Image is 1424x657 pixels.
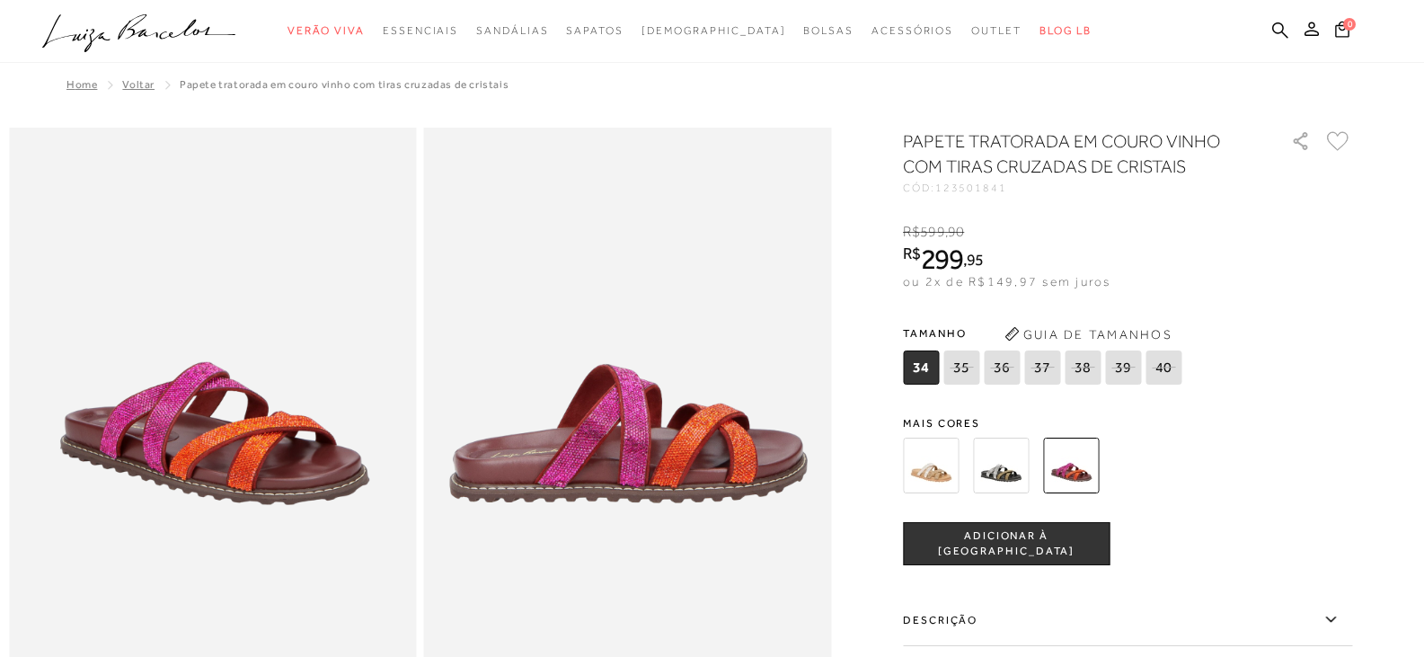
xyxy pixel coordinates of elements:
i: , [945,224,965,240]
span: 0 [1343,18,1356,31]
span: PAPETE TRATORADA EM COURO VINHO COM TIRAS CRUZADAS DE CRISTAIS [180,78,509,91]
a: categoryNavScreenReaderText [971,14,1022,48]
span: Sapatos [566,24,623,37]
div: CÓD: [903,182,1262,193]
a: categoryNavScreenReaderText [803,14,854,48]
i: R$ [903,224,920,240]
span: 34 [903,351,939,385]
a: categoryNavScreenReaderText [871,14,953,48]
span: Essenciais [383,24,458,37]
img: PAPETE TRATORADA EM COURO VINHO COM TIRAS CRUZADAS DE CRISTAIS [1043,438,1099,493]
i: , [963,252,984,268]
span: Acessórios [871,24,953,37]
button: Guia de Tamanhos [998,320,1178,349]
span: 37 [1024,351,1060,385]
button: ADICIONAR À [GEOGRAPHIC_DATA] [903,522,1110,565]
a: categoryNavScreenReaderText [566,14,623,48]
span: Bolsas [803,24,854,37]
span: 35 [943,351,979,385]
img: PAPETE TRATORADA EM CAMURÇA PRETA COM TIRAS CRUZADAS DE CRISTAIS [973,438,1029,493]
span: Verão Viva [287,24,365,37]
span: Sandálias [476,24,548,37]
span: Tamanho [903,320,1186,347]
i: R$ [903,245,921,262]
span: 38 [1065,351,1101,385]
span: 40 [1145,351,1181,385]
a: BLOG LB [1039,14,1092,48]
span: ADICIONAR À [GEOGRAPHIC_DATA] [904,528,1109,560]
span: 95 [967,250,984,269]
span: BLOG LB [1039,24,1092,37]
span: Outlet [971,24,1022,37]
a: Home [66,78,97,91]
a: categoryNavScreenReaderText [383,14,458,48]
img: PAPETE TRATORADA EM CAMURÇA BEGE ARGILA COM TIRAS CRUZADAS DE CRISTAIS [903,438,959,493]
a: categoryNavScreenReaderText [287,14,365,48]
span: Mais cores [903,418,1352,429]
span: 599 [920,224,944,240]
span: ou 2x de R$149,97 sem juros [903,274,1110,289]
button: 0 [1330,20,1355,44]
span: 299 [921,243,963,275]
label: Descrição [903,594,1352,646]
a: categoryNavScreenReaderText [476,14,548,48]
span: [DEMOGRAPHIC_DATA] [641,24,786,37]
span: 36 [984,351,1020,385]
span: 39 [1105,351,1141,385]
span: 123501841 [935,182,1007,194]
span: 90 [948,224,964,240]
h1: PAPETE TRATORADA EM COURO VINHO COM TIRAS CRUZADAS DE CRISTAIS [903,129,1240,179]
a: noSubCategoriesText [641,14,786,48]
a: Voltar [122,78,155,91]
